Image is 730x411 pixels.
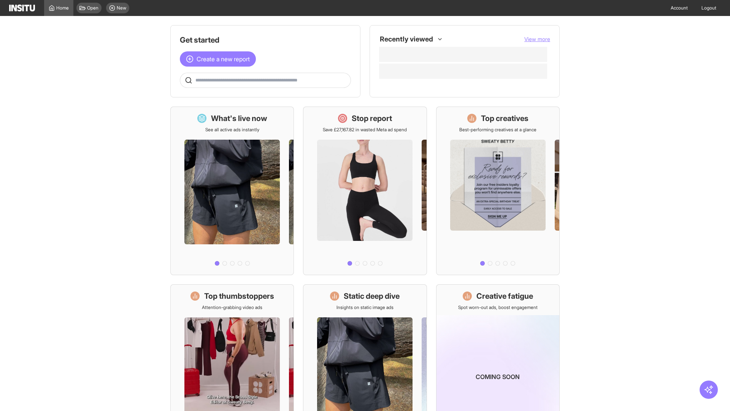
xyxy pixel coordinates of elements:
p: Best-performing creatives at a glance [459,127,536,133]
span: Home [56,5,69,11]
a: Top creativesBest-performing creatives at a glance [436,107,560,275]
h1: Get started [180,35,351,45]
p: Attention-grabbing video ads [202,304,262,311]
img: Logo [9,5,35,11]
p: See all active ads instantly [205,127,259,133]
span: View more [524,36,550,42]
a: Stop reportSave £27,167.82 in wasted Meta ad spend [303,107,427,275]
h1: Static deep dive [344,291,400,301]
p: Insights on static image ads [336,304,394,311]
p: Save £27,167.82 in wasted Meta ad spend [323,127,407,133]
span: New [117,5,126,11]
h1: Stop report [352,113,392,124]
button: View more [524,35,550,43]
span: Open [87,5,98,11]
a: What's live nowSee all active ads instantly [170,107,294,275]
h1: Top thumbstoppers [204,291,274,301]
h1: Top creatives [481,113,528,124]
button: Create a new report [180,51,256,67]
span: Create a new report [197,54,250,64]
h1: What's live now [211,113,267,124]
